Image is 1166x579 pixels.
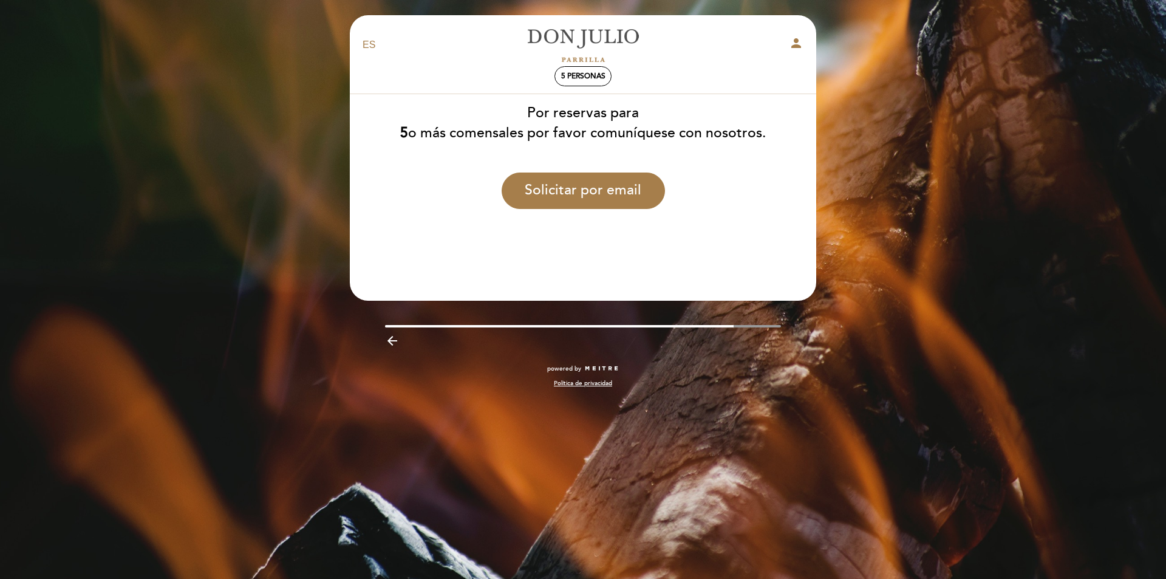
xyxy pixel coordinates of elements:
i: person [789,36,803,50]
a: powered by [547,365,619,373]
div: Por reservas para o más comensales por favor comuníquese con nosotros. [349,103,817,143]
a: [PERSON_NAME] [507,29,659,62]
button: person [789,36,803,55]
img: MEITRE [584,366,619,372]
span: 5 personas [561,72,605,81]
b: 5 [400,125,408,142]
button: Solicitar por email [502,173,665,209]
a: Política de privacidad [554,379,612,388]
i: arrow_backward [385,334,400,348]
span: powered by [547,365,581,373]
